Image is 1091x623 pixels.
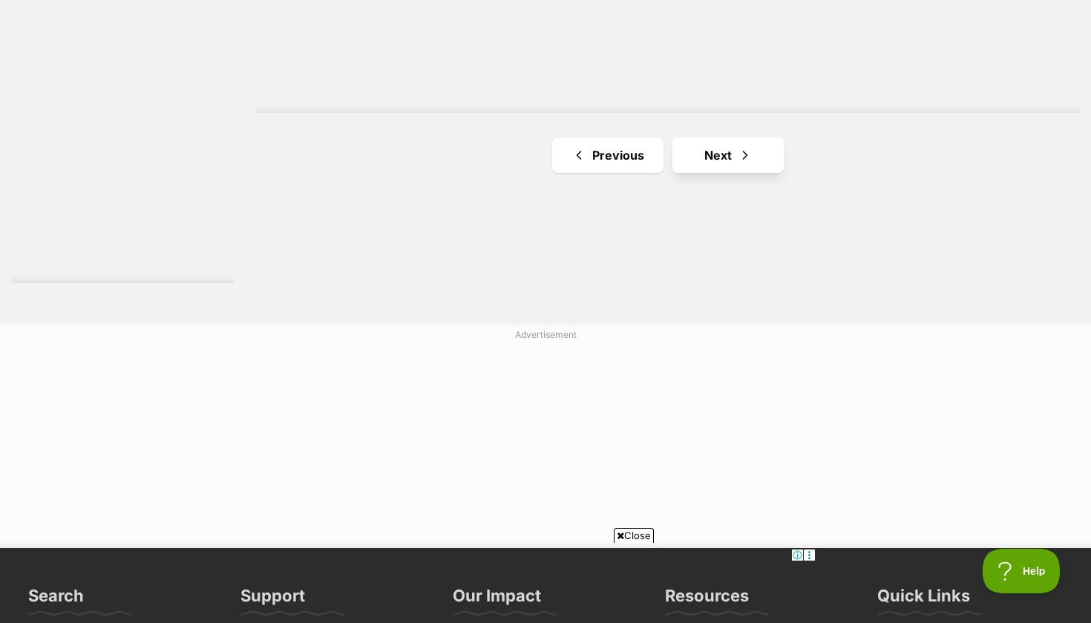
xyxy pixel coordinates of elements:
[186,348,905,533] iframe: Advertisement
[877,585,970,615] h3: Quick Links
[552,137,664,173] a: Previous page
[983,549,1061,593] iframe: Help Scout Beacon - Open
[28,585,84,615] h3: Search
[256,137,1080,173] nav: Pagination
[672,137,784,173] a: Next page
[240,585,305,615] h3: Support
[275,549,816,616] iframe: Advertisement
[614,528,654,543] span: Close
